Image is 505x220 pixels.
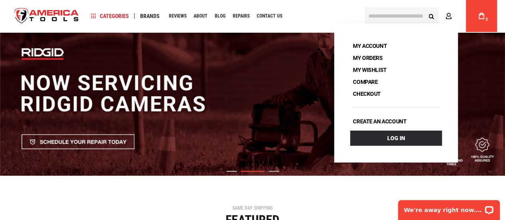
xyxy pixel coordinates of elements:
[140,13,160,19] span: Brands
[194,14,208,18] span: About
[350,40,390,52] a: My Account
[211,11,229,22] a: Blog
[350,76,380,87] a: Compare
[350,116,409,127] a: Create an account
[257,14,282,18] span: Contact Us
[350,52,385,63] a: My Orders
[137,11,163,22] a: Brands
[485,17,488,22] span: 0
[165,11,190,22] a: Reviews
[6,206,499,210] div: SAME DAY SHIPPING
[190,11,211,22] a: About
[253,11,286,22] a: Contact Us
[350,88,384,99] a: Checkout
[350,64,389,75] a: My Wishlist
[393,195,505,220] iframe: LiveChat chat widget
[8,1,85,31] img: America Tools
[233,14,250,18] span: Repairs
[91,13,129,19] span: Categories
[169,14,186,18] span: Reviews
[87,11,133,22] a: Categories
[424,8,439,24] button: Search
[8,1,85,31] a: store logo
[215,14,226,18] span: Blog
[229,11,253,22] a: Repairs
[350,131,442,146] a: Log In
